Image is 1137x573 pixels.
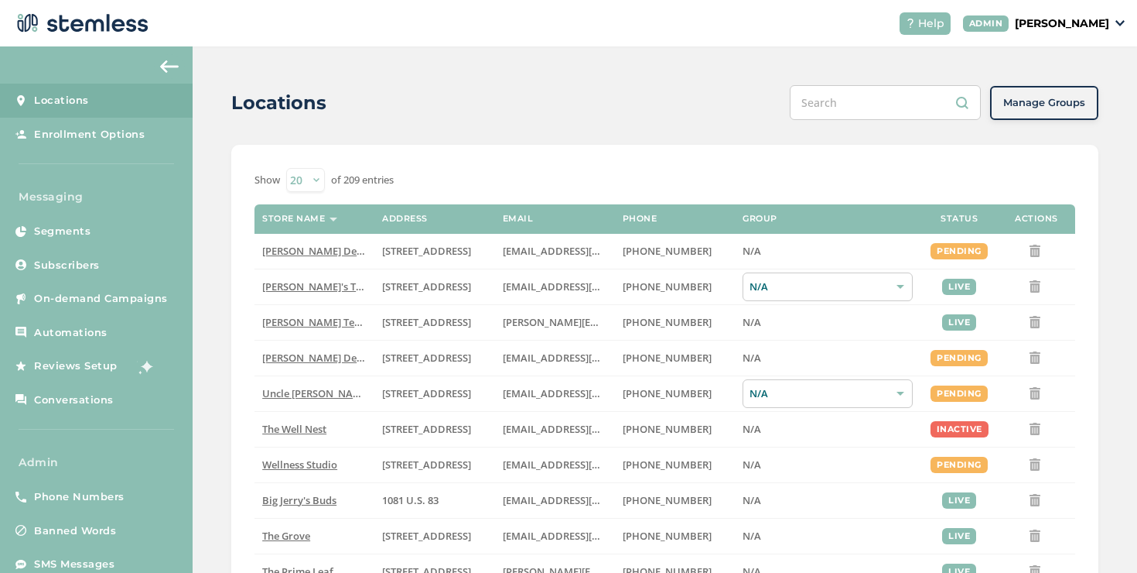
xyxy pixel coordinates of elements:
[743,494,913,507] label: N/A
[262,494,367,507] label: Big Jerry's Buds
[623,315,712,329] span: [PHONE_NUMBER]
[382,494,487,507] label: 1081 U.S. 83
[743,352,913,365] label: N/A
[262,351,391,365] span: [PERSON_NAME] Delivery 4
[34,359,118,374] span: Reviews Setup
[623,530,727,543] label: (619) 600-1269
[623,244,712,258] span: [PHONE_NUMBER]
[382,214,428,224] label: Address
[941,214,978,224] label: Status
[262,245,367,258] label: Hazel Delivery
[382,529,471,543] span: [STREET_ADDRESS]
[34,224,90,239] span: Segments
[160,60,179,73] img: icon-arrow-back-accent-c549486e.svg
[503,422,671,436] span: [EMAIL_ADDRESS][DOMAIN_NAME]
[743,245,913,258] label: N/A
[262,493,336,507] span: Big Jerry's Buds
[503,352,607,365] label: arman91488@gmail.com
[503,351,671,365] span: [EMAIL_ADDRESS][DOMAIN_NAME]
[34,489,125,505] span: Phone Numbers
[1115,20,1125,26] img: icon_down-arrow-small-66adaf34.svg
[623,387,727,400] label: (907) 330-7833
[503,529,671,543] span: [EMAIL_ADDRESS][DOMAIN_NAME]
[503,458,671,472] span: [EMAIL_ADDRESS][DOMAIN_NAME]
[930,243,988,259] div: pending
[34,393,114,408] span: Conversations
[262,387,367,400] label: Uncle Herb’s King Circle
[503,423,607,436] label: vmrobins@gmail.com
[743,423,913,436] label: N/A
[34,523,116,539] span: Banned Words
[503,530,607,543] label: dexter@thegroveca.com
[262,422,326,436] span: The Well Nest
[906,19,915,28] img: icon-help-white-03924b79.svg
[382,315,471,329] span: [STREET_ADDRESS]
[382,493,439,507] span: 1081 U.S. 83
[262,244,384,258] span: [PERSON_NAME] Delivery
[34,93,89,108] span: Locations
[262,280,367,293] label: Brian's Test Store
[34,557,114,572] span: SMS Messages
[503,280,671,293] span: [EMAIL_ADDRESS][DOMAIN_NAME]
[382,423,487,436] label: 1005 4th Avenue
[34,325,108,341] span: Automations
[382,351,471,365] span: [STREET_ADDRESS]
[382,316,487,329] label: 5241 Center Boulevard
[382,280,487,293] label: 123 East Main Street
[262,529,310,543] span: The Grove
[942,314,976,331] div: live
[1060,499,1137,573] iframe: Chat Widget
[623,494,727,507] label: (580) 539-1118
[942,528,976,544] div: live
[623,529,712,543] span: [PHONE_NUMBER]
[503,280,607,293] label: brianashen@gmail.com
[623,280,727,293] label: (503) 804-9208
[790,85,981,120] input: Search
[623,423,727,436] label: (269) 929-8463
[382,458,471,472] span: [STREET_ADDRESS]
[503,316,607,329] label: swapnil@stemless.co
[382,387,487,400] label: 209 King Circle
[623,458,712,472] span: [PHONE_NUMBER]
[382,245,487,258] label: 17523 Ventura Boulevard
[623,214,657,224] label: Phone
[623,422,712,436] span: [PHONE_NUMBER]
[503,458,607,472] label: vmrobins@gmail.com
[623,351,712,365] span: [PHONE_NUMBER]
[918,15,944,32] span: Help
[942,279,976,295] div: live
[262,280,398,293] span: [PERSON_NAME]'s Test Store
[262,315,390,329] span: [PERSON_NAME] Test store
[930,457,988,473] div: pending
[382,386,471,400] span: [STREET_ADDRESS]
[262,352,367,365] label: Hazel Delivery 4
[930,421,988,437] div: inactive
[1003,95,1085,111] span: Manage Groups
[382,244,471,258] span: [STREET_ADDRESS]
[382,458,487,472] label: 123 Main Street
[262,530,367,543] label: The Grove
[129,351,160,382] img: glitter-stars-b7820f95.gif
[743,273,913,301] div: N/A
[503,386,671,400] span: [EMAIL_ADDRESS][DOMAIN_NAME]
[12,8,149,39] img: logo-dark-0685b13c.svg
[930,386,988,402] div: pending
[262,316,367,329] label: Swapnil Test store
[34,127,145,142] span: Enrollment Options
[942,492,976,509] div: live
[623,493,712,507] span: [PHONE_NUMBER]
[623,352,727,365] label: (818) 561-0790
[623,245,727,258] label: (818) 561-0790
[743,214,777,224] label: Group
[34,258,100,273] span: Subscribers
[331,173,394,188] label: of 209 entries
[743,316,913,329] label: N/A
[503,387,607,400] label: christian@uncleherbsak.com
[963,15,1009,32] div: ADMIN
[262,214,325,224] label: Store name
[262,423,367,436] label: The Well Nest
[743,530,913,543] label: N/A
[623,316,727,329] label: (503) 332-4545
[743,458,913,472] label: N/A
